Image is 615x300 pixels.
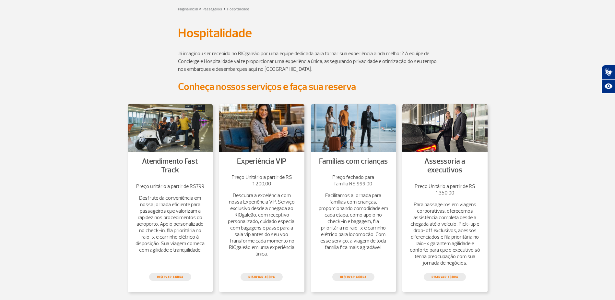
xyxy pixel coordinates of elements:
button: Abrir recursos assistivos. [601,79,615,94]
a: Página inicial [178,7,198,12]
p: Descubra a excelência com nossa Experiência VIP. Serviço exclusivo desde a chegada ao RIOgaleão, ... [226,192,298,257]
a: reservar agora [241,273,283,281]
a: Famílias com crianças [319,156,388,166]
a: Assessoria a executivos [424,156,465,175]
p: Para passageiros em viagens corporativas, oferecemos assistência completa desde a chegada até o v... [409,201,481,266]
a: Preço unitário a partir de R$799 Desfrute da conveniência em nossa jornada eficiente para passage... [134,183,207,253]
h1: Hospitalidade [178,28,437,39]
div: Plugin de acessibilidade da Hand Talk. [601,65,615,94]
a: reservar agora [332,273,374,281]
a: Experiência VIP [237,156,287,166]
a: Preço Unitário a partir de R$ 1.350,00 Para passageiros em viagens corporativas, oferecemos assis... [409,183,481,266]
a: > [223,5,226,12]
strong: Preço fechado para família R$ 999,00 [332,174,374,187]
a: reservar agora [424,273,466,281]
a: > [199,5,201,12]
a: Atendimento Fast Track [142,156,198,175]
a: Preço fechado para família R$ 999,00 Facilitamos a jornada para famílias com crianças, proporcion... [317,174,390,251]
strong: Preço Unitário a partir de R$ 1.200,00 [231,174,292,187]
strong: Preço Unitário a partir de R$ 1.350,00 [415,183,475,196]
p: Facilitamos a jornada para famílias com crianças, proporcionando comodidade em cada etapa, como a... [317,192,390,251]
a: Hospitalidade [227,7,249,12]
button: Abrir tradutor de língua de sinais. [601,65,615,79]
strong: Preço unitário a partir de R$799 [136,183,204,190]
a: Preço Unitário a partir de R$ 1.200,00 Descubra a excelência com nossa Experiência VIP. Serviço e... [226,174,298,257]
h2: Conheça nossos serviços e faça sua reserva [178,81,437,93]
p: Desfrute da conveniência em nossa jornada eficiente para passageiros que valorizam a rapidez nos ... [134,195,207,253]
a: reservar agora [149,273,191,281]
p: Já imaginou ser recebido no RIOgaleão por uma equipe dedicada para tornar sua experiência ainda m... [178,50,437,73]
a: Passageiros [203,7,222,12]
